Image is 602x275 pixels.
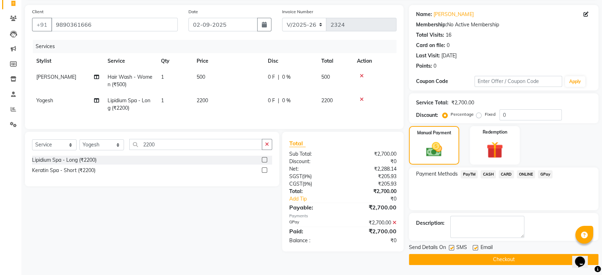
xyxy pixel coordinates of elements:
span: 2200 [197,97,208,104]
span: | [278,97,279,104]
span: Total [289,140,306,147]
div: ₹2,700.00 [343,219,402,227]
label: Fixed [484,111,495,118]
div: Description: [416,219,445,227]
div: Coupon Code [416,78,474,85]
span: SMS [456,244,467,253]
span: Email [480,244,492,253]
input: Search by Name/Mobile/Email/Code [51,18,178,31]
div: Membership: [416,21,447,28]
span: GPay [538,170,552,178]
div: 0 [434,62,436,70]
button: Checkout [409,254,598,265]
div: ₹2,700.00 [343,188,402,195]
input: Search or Scan [129,139,262,150]
iframe: chat widget [572,247,595,268]
span: 0 % [282,97,291,104]
div: [DATE] [441,52,457,59]
div: Last Visit: [416,52,440,59]
span: CGST [289,181,302,187]
th: Total [317,53,353,69]
th: Service [103,53,157,69]
span: Lipidium Spa - Long (₹2200) [108,97,150,111]
div: ( ) [284,173,343,180]
div: Sub Total: [284,150,343,158]
label: Date [188,9,198,15]
div: ₹2,700.00 [343,150,402,158]
div: ₹205.93 [343,180,402,188]
span: Send Details On [409,244,446,253]
span: Yogesh [36,97,53,104]
span: CASH [481,170,496,178]
div: Paid: [284,227,343,235]
button: +91 [32,18,52,31]
span: 0 F [268,73,275,81]
div: ₹2,700.00 [343,203,402,212]
div: Total: [284,188,343,195]
div: Lipidium Spa - Long (₹2200) [32,156,97,164]
span: | [278,73,279,81]
div: 0 [447,42,450,49]
div: Keratin Spa - Short (₹2200) [32,167,95,174]
div: ₹2,700.00 [343,227,402,235]
div: Net: [284,165,343,173]
div: Payable: [284,203,343,212]
span: 0 % [282,73,291,81]
input: Enter Offer / Coupon Code [474,76,562,87]
span: 9% [303,173,310,179]
th: Price [192,53,264,69]
span: SGST [289,173,302,180]
img: _cash.svg [421,140,447,159]
div: Balance : [284,237,343,244]
div: ₹205.93 [343,173,402,180]
div: Discount: [416,111,438,119]
span: CARD [499,170,514,178]
span: 0 F [268,97,275,104]
div: Points: [416,62,432,70]
div: ₹2,700.00 [451,99,474,107]
span: 2200 [321,97,333,104]
div: Service Total: [416,99,448,107]
span: Payment Methods [416,170,458,178]
label: Redemption [482,129,507,135]
div: Payments [289,213,396,219]
div: ₹2,288.14 [343,165,402,173]
th: Action [353,53,396,69]
button: Apply [565,76,585,87]
th: Stylist [32,53,103,69]
th: Qty [157,53,192,69]
span: 500 [321,74,330,80]
span: Hair Wash - Women (₹500) [108,74,152,88]
div: ₹0 [343,158,402,165]
div: GPay [284,219,343,227]
span: 1 [161,74,164,80]
a: [PERSON_NAME] [434,11,473,18]
div: Discount: [284,158,343,165]
span: [PERSON_NAME] [36,74,76,80]
span: 1 [161,97,164,104]
span: 500 [197,74,205,80]
div: 16 [446,31,451,39]
label: Invoice Number [282,9,313,15]
th: Disc [264,53,317,69]
a: Add Tip [284,195,353,203]
label: Client [32,9,43,15]
label: Manual Payment [417,130,451,136]
div: No Active Membership [416,21,591,28]
div: Services [33,40,402,53]
span: 9% [304,181,311,187]
div: ₹0 [343,237,402,244]
label: Percentage [451,111,473,118]
span: PayTM [461,170,478,178]
div: Card on file: [416,42,445,49]
img: _gift.svg [481,140,508,160]
span: ONLINE [517,170,535,178]
div: ( ) [284,180,343,188]
div: Name: [416,11,432,18]
div: Total Visits: [416,31,444,39]
div: ₹0 [353,195,402,203]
